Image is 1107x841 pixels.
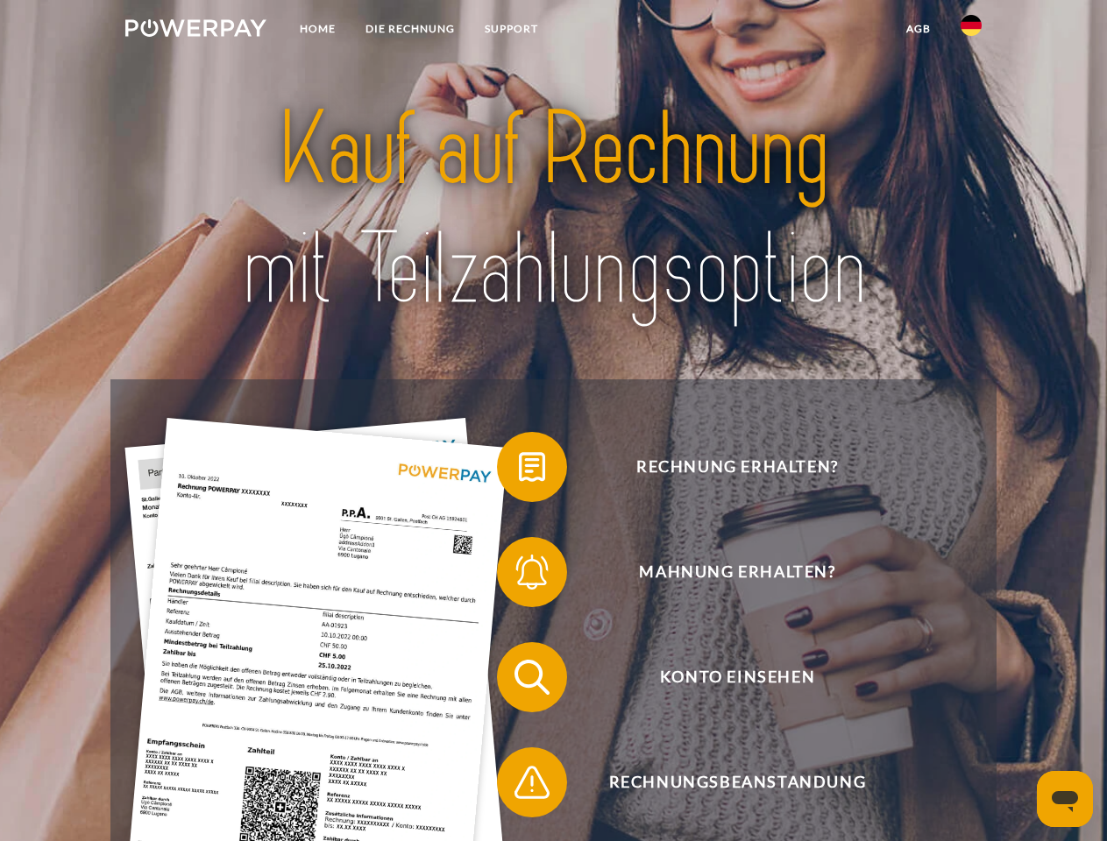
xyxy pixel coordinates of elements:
a: Home [285,13,351,45]
img: qb_bell.svg [510,550,554,594]
a: SUPPORT [470,13,553,45]
span: Mahnung erhalten? [522,537,952,607]
button: Konto einsehen [497,642,953,712]
iframe: Schaltfläche zum Öffnen des Messaging-Fensters [1037,771,1093,827]
img: de [961,15,982,36]
a: DIE RECHNUNG [351,13,470,45]
img: qb_warning.svg [510,760,554,804]
span: Konto einsehen [522,642,952,712]
img: qb_search.svg [510,655,554,699]
button: Mahnung erhalten? [497,537,953,607]
span: Rechnung erhalten? [522,432,952,502]
button: Rechnung erhalten? [497,432,953,502]
button: Rechnungsbeanstandung [497,747,953,817]
img: qb_bill.svg [510,445,554,489]
img: logo-powerpay-white.svg [125,19,266,37]
img: title-powerpay_de.svg [167,84,940,336]
span: Rechnungsbeanstandung [522,747,952,817]
a: agb [891,13,946,45]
